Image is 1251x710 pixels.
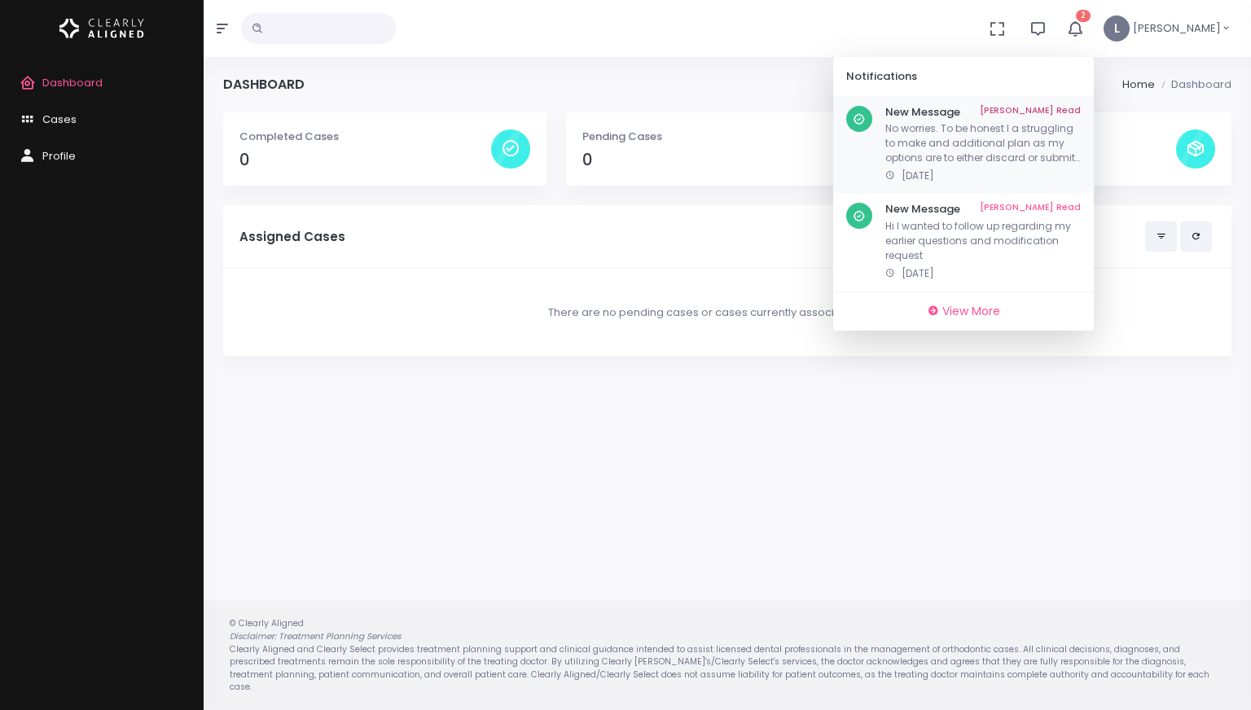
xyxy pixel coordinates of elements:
[42,148,76,164] span: Profile
[833,96,1094,194] a: New Message[PERSON_NAME] ReadNo worries. To be honest I a struggling to make and additional plan ...
[1133,20,1221,37] span: [PERSON_NAME]
[840,299,1087,324] a: View More
[980,203,1081,216] a: [PERSON_NAME] Read
[885,106,1081,119] h6: New Message
[582,151,834,169] h4: 0
[902,169,934,182] span: [DATE]
[980,106,1081,119] a: [PERSON_NAME] Read
[239,129,491,145] p: Completed Cases
[833,193,1094,291] a: New Message[PERSON_NAME] ReadHi I wanted to follow up regarding my earlier questions and modifica...
[846,70,1061,83] h6: Notifications
[1076,10,1091,22] span: 2
[1104,15,1130,42] span: L
[833,96,1094,291] div: scrollable content
[239,230,1145,244] h5: Assigned Cases
[230,630,401,642] em: Disclaimer: Treatment Planning Services
[239,151,491,169] h4: 0
[885,121,1081,165] p: No worries. To be honest I a struggling to make and additional plan as my options are to either d...
[42,112,77,127] span: Cases
[1122,77,1155,93] li: Home
[213,617,1241,694] div: © Clearly Aligned Clearly Aligned and Clearly Select provides treatment planning support and clin...
[582,129,834,145] p: Pending Cases
[1155,77,1231,93] li: Dashboard
[885,219,1081,263] p: Hi I wanted to follow up regarding my earlier questions and modification request
[885,203,1081,216] h6: New Message
[833,57,1094,331] div: 2
[223,77,305,92] h4: Dashboard
[59,11,144,46] img: Logo Horizontal
[239,285,1215,340] div: There are no pending cases or cases currently associated with you.
[902,266,934,280] span: [DATE]
[942,303,1000,319] span: View More
[42,75,103,90] span: Dashboard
